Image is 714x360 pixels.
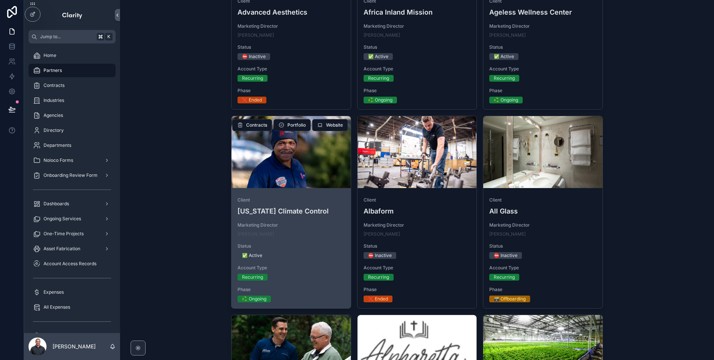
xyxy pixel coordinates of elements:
a: Agencies [29,109,116,122]
div: ✅ Active [242,252,262,259]
span: All Expenses [44,304,70,310]
div: ♻️ Ongoing [242,296,266,302]
a: [PERSON_NAME] [364,32,400,38]
a: [PERSON_NAME] [489,231,526,237]
span: Marketing Director [237,222,345,228]
div: ❌ Ended [368,296,388,302]
span: Industries [44,97,64,103]
span: Website [326,122,343,128]
span: Phase [237,287,345,293]
span: Account Type [489,66,597,72]
span: Directory [44,127,64,133]
div: ✅ Active [494,53,514,60]
span: Jump to... [40,34,94,40]
h4: Ageless Wellness Center [489,7,597,17]
div: ⛔ Inactive [368,252,392,259]
button: Website [312,119,348,131]
span: Account Access Records [44,261,96,267]
span: Noloco Forms [44,157,73,163]
img: App logo [62,9,83,21]
span: Asset Fabrication [44,246,80,252]
span: Partners [44,67,62,73]
span: K [106,34,112,40]
div: Recurring [368,75,389,82]
span: Status [237,243,345,249]
span: Status [489,243,597,249]
span: Account Type [489,265,597,271]
a: Asset Fabrication [29,242,116,255]
span: Status [364,243,471,249]
div: scrollable content [24,43,120,333]
h4: Advanced Aesthetics [237,7,345,17]
span: Ongoing Services [44,216,81,222]
span: Expenses [44,289,64,295]
span: One-Time Projects [44,231,84,237]
span: Phase [237,88,345,94]
a: Client[US_STATE] Climate ControlMarketing Director[PERSON_NAME]Status✅ ActiveAccount TypeRecurrin... [231,116,351,309]
span: Onboarding Review Form [44,172,98,178]
span: Client [364,197,471,203]
div: ❌ Ended [242,97,262,103]
div: Recurring [368,274,389,281]
span: Account Type [237,66,345,72]
a: My Forms [29,329,116,342]
a: Noloco Forms [29,154,116,167]
a: Directory [29,124,116,137]
div: ⛔ Inactive [494,252,517,259]
div: DSC00249.webp [231,116,351,188]
span: Contracts [246,122,267,128]
span: Phase [489,88,597,94]
span: My Forms [44,333,65,339]
span: Phase [364,88,471,94]
span: Status [237,44,345,50]
div: BATHROOM-MIRRORS.webp [483,116,603,188]
a: Partners [29,64,116,77]
span: Marketing Director [237,23,345,29]
div: Recurring [242,274,263,281]
p: [PERSON_NAME] [53,343,96,350]
a: All Expenses [29,300,116,314]
div: ⛔ Inactive [242,53,266,60]
span: Departments [44,142,71,148]
a: [PERSON_NAME] [237,32,274,38]
a: Departments [29,139,116,152]
button: Jump to...K [29,30,116,43]
span: Client [489,197,597,203]
a: [PERSON_NAME] [364,231,400,237]
div: Recurring [494,75,515,82]
span: Marketing Director [489,23,597,29]
span: Dashboards [44,201,69,207]
h4: All Glass [489,206,597,216]
span: Contracts [44,82,65,88]
button: Contracts [232,119,272,131]
div: ✅ Active [368,53,388,60]
span: Client [237,197,345,203]
span: [PERSON_NAME] [237,231,274,237]
div: ♻️ Ongoing [368,97,392,103]
span: Status [364,44,471,50]
span: Account Type [237,265,345,271]
div: ♻️ Ongoing [494,97,518,103]
span: Marketing Director [364,222,471,228]
a: Dashboards [29,197,116,211]
span: Marketing Director [364,23,471,29]
a: Industries [29,94,116,107]
span: Portfolio [287,122,306,128]
a: One-Time Projects [29,227,116,240]
span: Status [489,44,597,50]
h4: [US_STATE] Climate Control [237,206,345,216]
span: Agencies [44,112,63,118]
span: Phase [489,287,597,293]
div: Albaform_Q12021_HMD05162.webp [358,116,477,188]
h4: Albaform [364,206,471,216]
div: Recurring [242,75,263,82]
a: Expenses [29,285,116,299]
a: ClientAll GlassMarketing Director[PERSON_NAME]Status⛔ InactiveAccount TypeRecurringPhase🗃 Offboar... [483,116,603,309]
a: [PERSON_NAME] [489,32,526,38]
a: Onboarding Review Form [29,169,116,182]
div: Recurring [494,274,515,281]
